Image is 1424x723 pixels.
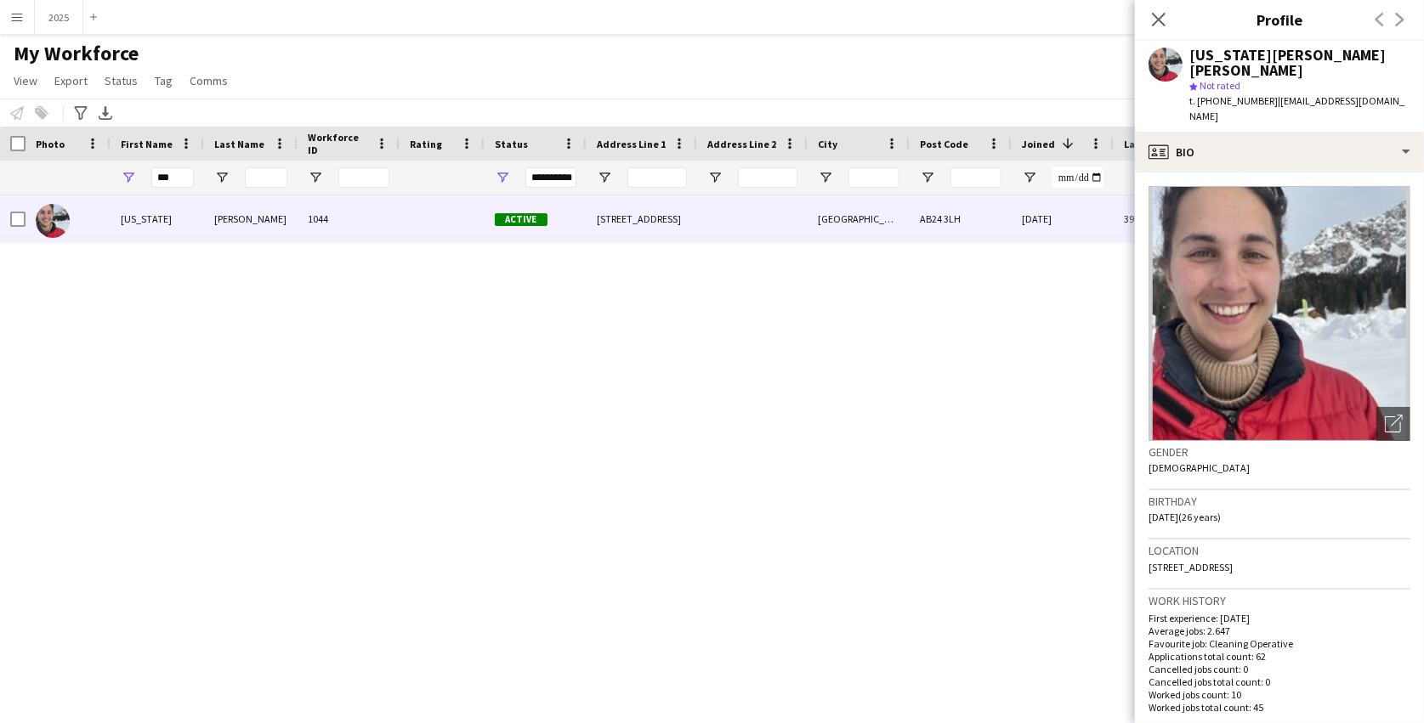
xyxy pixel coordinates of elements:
[183,70,235,92] a: Comms
[121,138,173,150] span: First Name
[1149,461,1250,474] span: [DEMOGRAPHIC_DATA]
[818,170,833,185] button: Open Filter Menu
[1149,612,1410,624] p: First experience: [DATE]
[298,195,400,242] div: 1044
[98,70,145,92] a: Status
[1149,624,1410,637] p: Average jobs: 2.647
[1149,637,1410,650] p: Favourite job: Cleaning Operative
[1012,195,1114,242] div: [DATE]
[1149,511,1221,523] span: [DATE] (26 years)
[1149,543,1410,558] h3: Location
[1149,688,1410,701] p: Worked jobs count: 10
[950,167,1001,188] input: Post Code Filter Input
[308,170,323,185] button: Open Filter Menu
[245,167,287,188] input: Last Name Filter Input
[1200,79,1240,92] span: Not rated
[1189,94,1278,107] span: t. [PHONE_NUMBER]
[1149,494,1410,509] h3: Birthday
[155,73,173,88] span: Tag
[1149,701,1410,714] p: Worked jobs total count: 45
[36,204,70,238] img: Virginia Suarez Erland
[148,70,179,92] a: Tag
[495,213,547,226] span: Active
[1052,167,1103,188] input: Joined Filter Input
[1114,195,1216,242] div: 397 days
[54,73,88,88] span: Export
[707,138,776,150] span: Address Line 2
[1189,48,1410,78] div: [US_STATE][PERSON_NAME] [PERSON_NAME]
[597,170,612,185] button: Open Filter Menu
[48,70,94,92] a: Export
[1189,94,1404,122] span: | [EMAIL_ADDRESS][DOMAIN_NAME]
[151,167,194,188] input: First Name Filter Input
[121,170,136,185] button: Open Filter Menu
[190,73,228,88] span: Comms
[71,103,91,123] app-action-btn: Advanced filters
[1149,663,1410,675] p: Cancelled jobs count: 0
[910,195,1012,242] div: AB24 3LH
[495,170,510,185] button: Open Filter Menu
[1135,132,1424,172] div: Bio
[35,1,83,34] button: 2025
[14,41,139,66] span: My Workforce
[105,73,138,88] span: Status
[587,195,697,242] div: [STREET_ADDRESS]
[1376,407,1410,441] div: Open photos pop-in
[14,73,37,88] span: View
[338,167,389,188] input: Workforce ID Filter Input
[1149,675,1410,688] p: Cancelled jobs total count: 0
[627,167,687,188] input: Address Line 1 Filter Input
[1149,561,1233,573] span: [STREET_ADDRESS]
[920,170,935,185] button: Open Filter Menu
[7,70,44,92] a: View
[1022,138,1055,150] span: Joined
[597,138,666,150] span: Address Line 1
[1022,170,1037,185] button: Open Filter Menu
[495,138,528,150] span: Status
[818,138,837,150] span: City
[308,131,369,156] span: Workforce ID
[738,167,797,188] input: Address Line 2 Filter Input
[1135,8,1424,31] h3: Profile
[36,138,65,150] span: Photo
[111,195,204,242] div: [US_STATE]
[808,195,910,242] div: [GEOGRAPHIC_DATA]
[214,138,264,150] span: Last Name
[920,138,968,150] span: Post Code
[1149,593,1410,608] h3: Work history
[95,103,116,123] app-action-btn: Export XLSX
[848,167,899,188] input: City Filter Input
[1149,444,1410,460] h3: Gender
[214,170,230,185] button: Open Filter Menu
[204,195,298,242] div: [PERSON_NAME]
[1149,650,1410,663] p: Applications total count: 62
[1149,186,1410,441] img: Crew avatar or photo
[707,170,723,185] button: Open Filter Menu
[1124,138,1162,150] span: Last job
[410,138,442,150] span: Rating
